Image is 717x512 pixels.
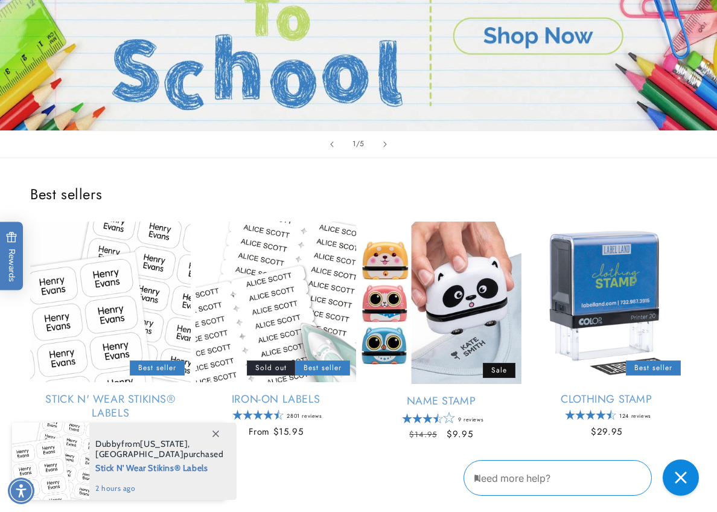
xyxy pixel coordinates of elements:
[196,392,356,406] a: Iron-On Labels
[140,438,188,449] span: [US_STATE]
[30,392,191,421] a: Stick N' Wear Stikins® Labels
[372,131,398,158] button: Next slide
[30,185,687,203] h2: Best sellers
[95,438,121,449] span: Dubby
[8,478,34,504] div: Accessibility Menu
[95,459,224,475] span: Stick N' Wear Stikins® Labels
[319,131,345,158] button: Previous slide
[356,138,360,150] span: /
[30,222,687,464] ul: Slider
[361,394,521,408] a: Name Stamp
[464,455,705,500] iframe: Gorgias Floating Chat
[360,138,365,150] span: 5
[95,483,224,494] span: 2 hours ago
[95,449,183,459] span: [GEOGRAPHIC_DATA]
[95,439,224,459] span: from , purchased
[6,232,18,282] span: Rewards
[352,138,356,150] span: 1
[526,392,687,406] a: Clothing Stamp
